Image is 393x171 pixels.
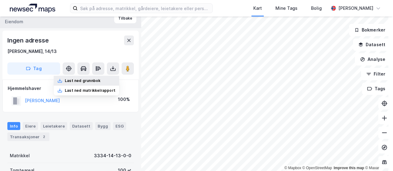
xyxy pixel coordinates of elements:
div: ESG [113,122,126,130]
a: Mapbox [284,166,301,170]
div: Ingen adresse [7,35,50,45]
div: Last ned matrikkelrapport [65,88,115,93]
a: Improve this map [334,166,364,170]
div: Mine Tags [275,5,298,12]
div: Bolig [311,5,322,12]
div: Hjemmelshaver [8,85,134,92]
button: Tag [7,62,60,75]
div: Bygg [95,122,111,130]
div: [PERSON_NAME] [338,5,373,12]
div: Kontrollprogram for chat [362,142,393,171]
button: Filter [361,68,391,80]
div: Eiere [23,122,38,130]
div: Matrikkel [10,152,30,159]
div: Last ned grunnbok [65,78,100,83]
button: Datasett [353,39,391,51]
div: Eiendom [5,18,23,25]
button: Bokmerker [349,24,391,36]
button: Tags [362,83,391,95]
div: Transaksjoner [7,132,49,141]
button: Analyse [355,53,391,65]
button: Tilbake [114,13,136,23]
div: 100% [118,96,130,103]
div: Leietakere [41,122,67,130]
div: Kart [253,5,262,12]
img: logo.a4113a55bc3d86da70a041830d287a7e.svg [10,4,55,13]
div: 3334-14-13-0-0 [94,152,131,159]
iframe: Chat Widget [362,142,393,171]
div: Datasett [70,122,93,130]
input: Søk på adresse, matrikkel, gårdeiere, leietakere eller personer [78,4,212,13]
div: 2 [41,134,47,140]
div: Info [7,122,20,130]
a: OpenStreetMap [302,166,332,170]
div: [PERSON_NAME], 14/13 [7,48,57,55]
